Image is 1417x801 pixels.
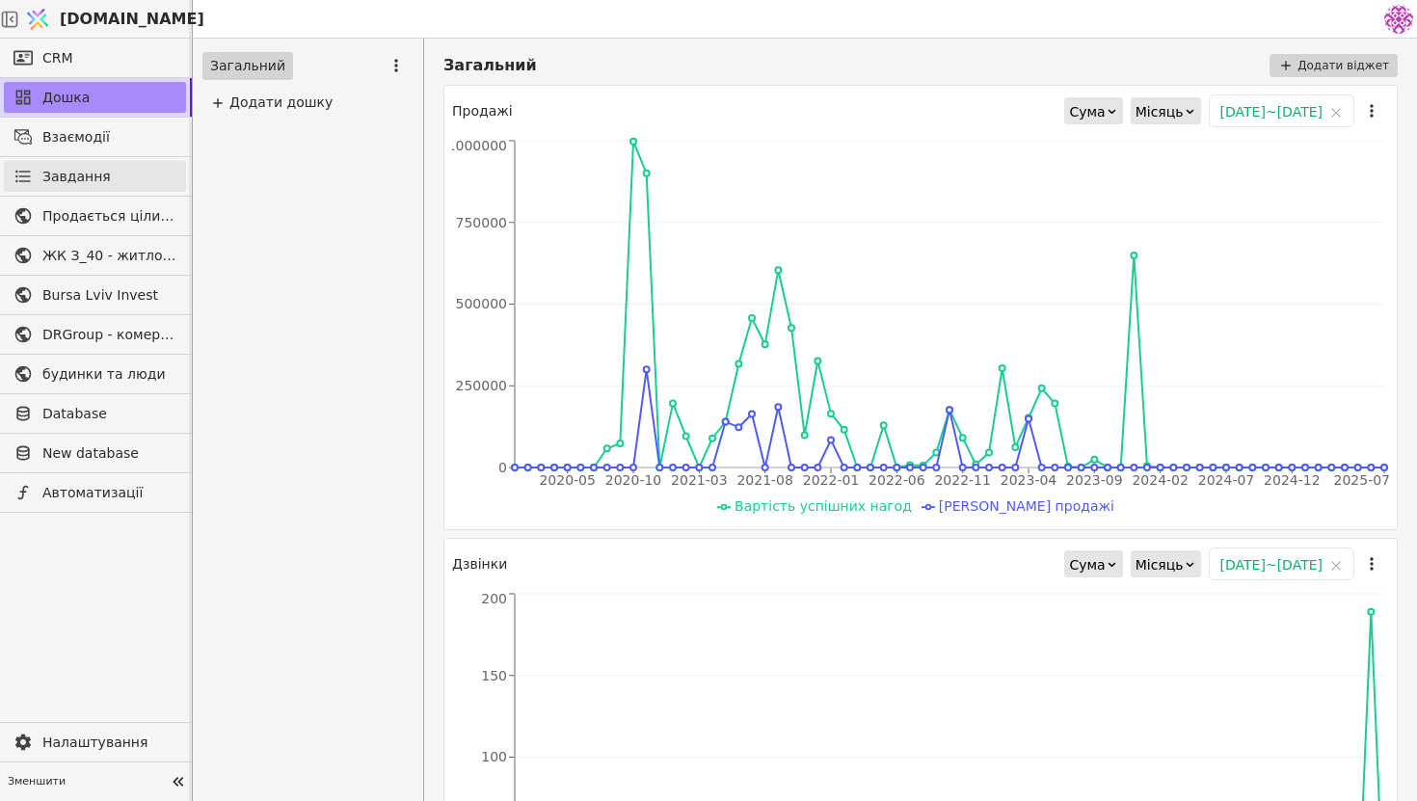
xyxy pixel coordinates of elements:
tspan: 2022-06 [869,472,925,488]
span: Дошка [42,88,176,108]
span: Bursa Lviv Invest [42,285,176,306]
tspan: 100 [481,749,507,764]
a: DRGroup - комерційна нерухоомість [4,319,186,350]
tspan: 2023-09 [1066,472,1123,488]
img: Logo [23,1,52,38]
span: ЖК З_40 - житлова та комерційна нерухомість класу Преміум [42,246,176,266]
tspan: 2021-03 [671,472,728,488]
tspan: 250000 [456,378,507,393]
span: [PERSON_NAME] продажі [939,498,1114,514]
a: Загальний [202,52,293,80]
svg: close [1330,107,1342,119]
span: Clear [1330,556,1342,575]
span: Продається цілий будинок [PERSON_NAME] нерухомість [42,206,176,227]
tspan: 2020-10 [605,472,662,488]
div: Додати дошку [202,89,414,117]
span: будинки та люди [42,364,176,385]
tspan: 2020-05 [539,472,596,488]
a: Завдання [4,161,186,192]
img: 137b5da8a4f5046b86490006a8dec47a [1384,5,1413,34]
span: Clear [1330,103,1342,122]
div: Місяць [1136,551,1184,578]
tspan: 2024-07 [1198,472,1255,488]
h2: Дзвінки [452,554,507,574]
div: Місяць [1136,98,1184,125]
svg: close [1330,560,1342,572]
tspan: 2021-08 [736,472,793,488]
a: CRM [4,42,186,73]
div: Сума [1069,98,1105,125]
a: Продається цілий будинок [PERSON_NAME] нерухомість [4,200,186,231]
tspan: 750000 [456,215,507,230]
span: CRM [42,48,73,68]
tspan: 1000000 [447,138,507,153]
button: Додати віджет [1270,54,1398,77]
tspan: 200 [481,591,507,606]
span: Взаємодії [42,127,176,147]
span: Автоматизації [42,483,176,503]
tspan: 2022-11 [934,472,991,488]
tspan: 2023-04 [1001,472,1057,488]
tspan: 500000 [456,296,507,311]
span: Налаштування [42,733,176,753]
a: New database [4,438,186,468]
tspan: 2022-01 [803,472,860,488]
a: [DOMAIN_NAME] [19,1,193,38]
tspan: 0 [498,460,507,475]
span: Вартість успішних нагод [735,498,912,514]
a: Налаштування [4,727,186,758]
a: будинки та люди [4,359,186,389]
tspan: 2024-02 [1132,472,1189,488]
a: Bursa Lviv Invest [4,280,186,310]
a: Взаємодії [4,121,186,152]
a: ЖК З_40 - житлова та комерційна нерухомість класу Преміум [4,240,186,271]
span: [DOMAIN_NAME] [60,8,204,31]
h2: Продажі [452,101,513,121]
tspan: 150 [481,668,507,683]
span: DRGroup - комерційна нерухоомість [42,325,176,345]
span: Зменшити [8,774,165,790]
tspan: 2025-07 [1334,472,1391,488]
span: Database [42,404,176,424]
tspan: 2024-12 [1264,472,1321,488]
a: Автоматизації [4,477,186,508]
span: New database [42,443,176,464]
a: Database [4,398,186,429]
span: Завдання [42,167,111,187]
h1: Загальний [443,54,537,77]
div: Сума [1069,551,1105,578]
a: Дошка [4,82,186,113]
